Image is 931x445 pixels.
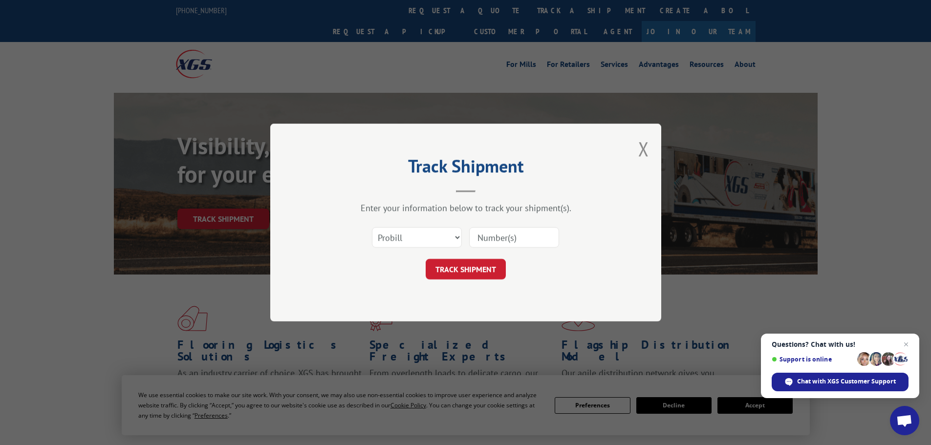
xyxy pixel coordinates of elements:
[426,259,506,279] button: TRACK SHIPMENT
[890,406,919,435] div: Open chat
[469,227,559,248] input: Number(s)
[772,340,909,348] span: Questions? Chat with us!
[772,356,854,363] span: Support is online
[638,136,649,162] button: Close modal
[797,377,896,386] span: Chat with XGS Customer Support
[319,159,612,178] h2: Track Shipment
[900,339,912,350] span: Close chat
[772,373,909,391] div: Chat with XGS Customer Support
[319,202,612,213] div: Enter your information below to track your shipment(s).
